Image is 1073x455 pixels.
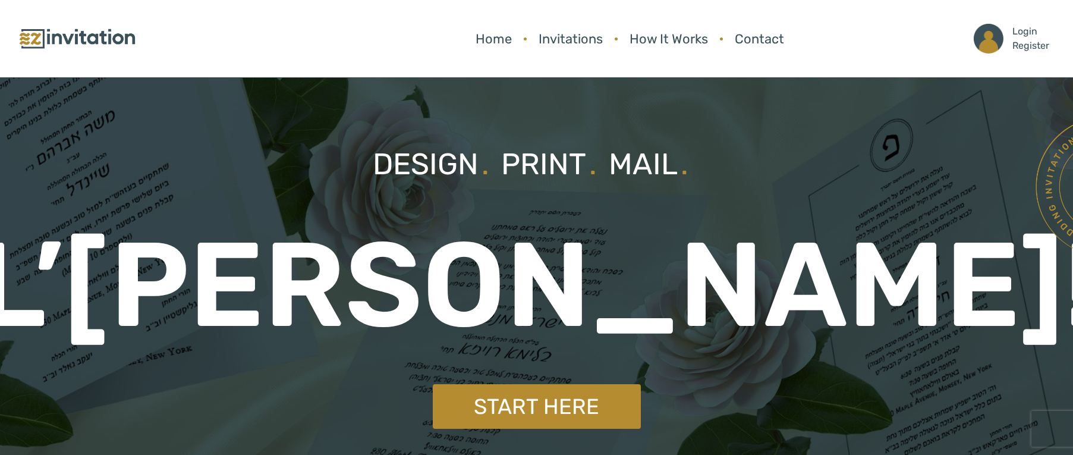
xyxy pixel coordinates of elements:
[589,146,597,182] span: .
[681,146,688,182] span: .
[729,23,790,55] a: Contact
[1012,24,1049,53] p: Login Register
[482,146,489,182] span: .
[533,23,609,55] a: Invitations
[470,23,518,55] a: Home
[18,26,137,52] img: logo.png
[373,142,700,187] p: Design Print Mail
[1023,407,1061,443] iframe: chat widget
[433,384,641,429] a: Start Here
[968,18,1055,59] a: LoginRegister
[974,24,1003,54] img: ico_account.png
[624,23,714,55] a: How It Works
